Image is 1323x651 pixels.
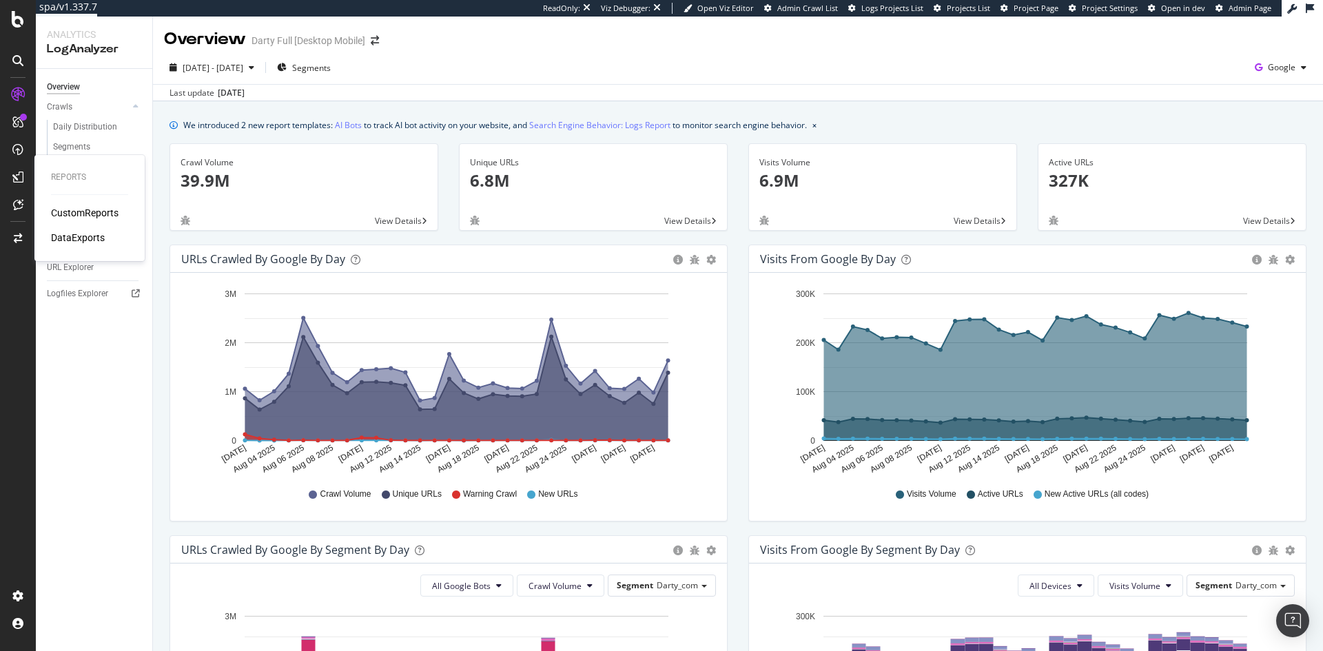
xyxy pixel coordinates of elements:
text: Aug 08 2025 [868,443,914,475]
div: bug [1049,216,1058,225]
div: Crawls [47,100,72,114]
div: Open Intercom Messenger [1276,604,1309,637]
text: [DATE] [337,443,365,464]
text: 3M [225,289,236,299]
text: 3M [225,612,236,621]
span: Project Page [1014,3,1058,13]
a: Daily Distribution [53,120,143,134]
div: circle-info [673,546,683,555]
text: [DATE] [571,443,598,464]
span: Google [1268,61,1295,73]
button: Visits Volume [1098,575,1183,597]
div: Unique URLs [470,156,717,169]
text: Aug 24 2025 [523,443,568,475]
text: 300K [796,289,815,299]
text: 300K [796,612,815,621]
text: [DATE] [599,443,627,464]
span: Admin Crawl List [777,3,838,13]
div: DataExports [51,231,105,245]
div: LogAnalyzer [47,41,141,57]
text: Aug 18 2025 [435,443,481,475]
text: 2M [225,338,236,348]
text: 200K [796,338,815,348]
div: bug [470,216,480,225]
div: circle-info [673,255,683,265]
div: Crawl Volume [181,156,427,169]
span: Segments [292,62,331,74]
span: Visits Volume [1109,580,1160,592]
div: bug [690,546,699,555]
div: circle-info [1252,255,1262,265]
button: Segments [271,56,336,79]
text: Aug 22 2025 [494,443,540,475]
span: View Details [1243,215,1290,227]
p: 39.9M [181,169,427,192]
div: A chart. [760,284,1290,475]
div: Overview [47,80,80,94]
div: URLs Crawled by Google by day [181,252,345,266]
div: Last update [170,87,245,99]
div: Segments Distribution [53,140,130,169]
div: Overview [164,28,246,51]
span: View Details [375,215,422,227]
div: URL Explorer [47,260,94,275]
span: Projects List [947,3,990,13]
div: Visits from Google By Segment By Day [760,543,960,557]
a: AI Bots [335,118,362,132]
a: Admin Page [1216,3,1271,14]
text: 1M [225,387,236,397]
div: [DATE] [218,87,245,99]
a: Project Page [1001,3,1058,14]
button: [DATE] - [DATE] [164,56,260,79]
text: [DATE] [1178,443,1206,464]
span: Logs Projects List [861,3,923,13]
div: gear [1285,546,1295,555]
button: Crawl Volume [517,575,604,597]
a: Project Settings [1069,3,1138,14]
svg: A chart. [181,284,711,475]
text: [DATE] [1061,443,1089,464]
button: All Google Bots [420,575,513,597]
span: Visits Volume [907,488,956,500]
div: gear [706,546,716,555]
div: bug [1269,546,1278,555]
text: Aug 06 2025 [260,443,306,475]
button: Google [1249,56,1312,79]
div: gear [1285,255,1295,265]
span: All Devices [1029,580,1071,592]
span: Open in dev [1161,3,1205,13]
span: New URLs [538,488,577,500]
text: Aug 18 2025 [1014,443,1060,475]
span: Warning Crawl [463,488,517,500]
span: Darty_com [1235,579,1277,591]
button: All Devices [1018,575,1094,597]
div: arrow-right-arrow-left [371,36,379,45]
a: Overview [47,80,143,94]
text: [DATE] [1207,443,1235,464]
span: Darty_com [657,579,698,591]
text: Aug 12 2025 [348,443,393,475]
a: Crawls [47,100,129,114]
span: Crawl Volume [320,488,371,500]
div: Visits Volume [759,156,1006,169]
span: Segment [617,579,653,591]
div: Darty Full [Desktop Mobile] [252,34,365,48]
span: Active URLs [978,488,1023,500]
button: close banner [809,115,820,135]
text: Aug 04 2025 [810,443,856,475]
a: Logs Projects List [848,3,923,14]
text: Aug 12 2025 [927,443,972,475]
text: 100K [796,387,815,397]
span: Unique URLs [393,488,442,500]
p: 327K [1049,169,1295,192]
span: Crawl Volume [529,580,582,592]
span: Open Viz Editor [697,3,754,13]
div: circle-info [1252,546,1262,555]
text: Aug 14 2025 [377,443,422,475]
span: New Active URLs (all codes) [1045,488,1149,500]
a: Open in dev [1148,3,1205,14]
a: Open Viz Editor [684,3,754,14]
div: Viz Debugger: [601,3,650,14]
span: Project Settings [1082,3,1138,13]
text: [DATE] [628,443,656,464]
